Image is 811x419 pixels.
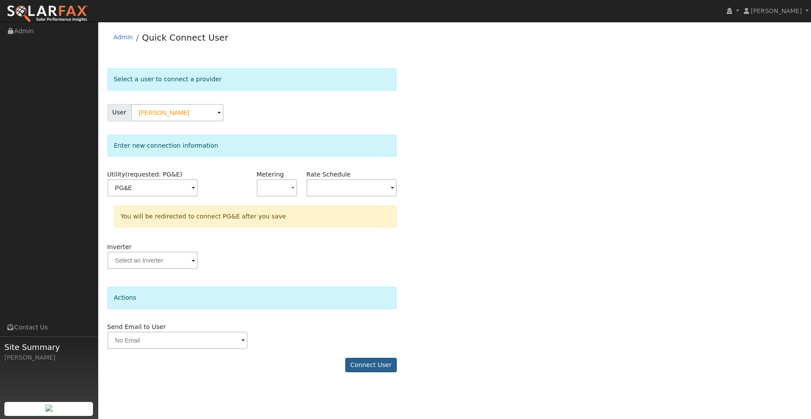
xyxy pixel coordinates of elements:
[107,287,397,309] div: Actions
[142,32,228,43] a: Quick Connect User
[107,170,182,179] label: Utility
[4,353,93,362] div: [PERSON_NAME]
[107,179,198,197] input: Select a Utility
[113,34,133,41] a: Admin
[107,252,198,269] input: Select an Inverter
[107,68,397,90] div: Select a user to connect a provider
[107,332,247,349] input: No Email
[114,205,397,228] div: You will be redirected to connect PG&E after you save
[107,135,397,157] div: Enter new connection information
[306,170,351,179] label: Rate Schedule
[131,104,223,121] input: Select a User
[7,5,89,23] img: SolarFax
[107,104,131,121] span: User
[125,171,182,178] span: (requested: PG&E)
[107,322,166,332] label: Send Email to User
[345,358,397,373] button: Connect User
[4,341,93,353] span: Site Summary
[45,405,52,412] img: retrieve
[751,7,802,14] span: [PERSON_NAME]
[107,242,132,252] label: Inverter
[257,170,284,179] label: Metering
